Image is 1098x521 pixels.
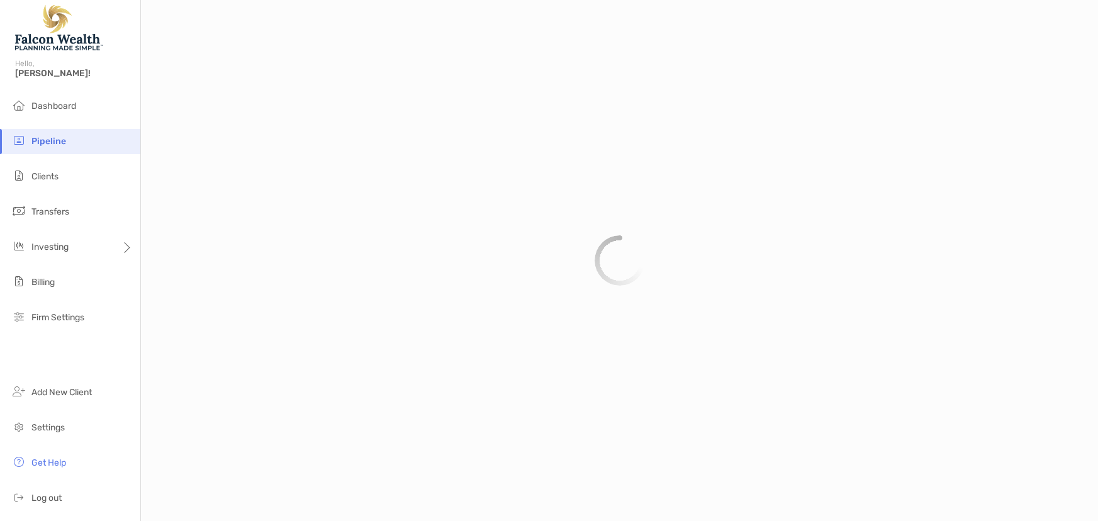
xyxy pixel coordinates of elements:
span: Add New Client [31,387,92,398]
img: settings icon [11,419,26,434]
span: Investing [31,242,69,252]
span: Settings [31,422,65,433]
img: Falcon Wealth Planning Logo [15,5,103,50]
img: add_new_client icon [11,384,26,399]
span: Billing [31,277,55,288]
span: Pipeline [31,136,66,147]
span: Dashboard [31,101,76,111]
span: Log out [31,493,62,503]
span: Transfers [31,206,69,217]
span: Firm Settings [31,312,84,323]
img: clients icon [11,168,26,183]
img: transfers icon [11,203,26,218]
span: [PERSON_NAME]! [15,68,133,79]
img: dashboard icon [11,98,26,113]
img: investing icon [11,238,26,254]
img: logout icon [11,490,26,505]
img: billing icon [11,274,26,289]
img: firm-settings icon [11,309,26,324]
span: Get Help [31,457,66,468]
img: pipeline icon [11,133,26,148]
span: Clients [31,171,59,182]
img: get-help icon [11,454,26,469]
